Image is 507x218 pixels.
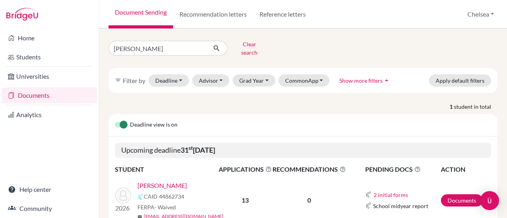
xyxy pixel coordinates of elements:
[181,146,215,154] b: 31 [DATE]
[192,74,230,87] button: Advisor
[365,191,372,198] img: Common App logo
[227,38,271,59] button: Clear search
[273,195,346,205] p: 0
[429,74,491,87] button: Apply default filters
[365,203,372,209] img: Common App logo
[273,165,346,174] span: RECOMMENDATIONS
[137,193,144,200] img: Common App logo
[115,77,121,83] i: filter_list
[115,164,218,174] th: STUDENT
[440,164,491,174] th: ACTION
[109,41,207,56] input: Find student by name...
[115,203,131,213] p: 2026
[464,7,497,22] button: Chelsea
[2,68,97,84] a: Universities
[242,196,249,204] b: 13
[130,120,177,130] span: Deadline view is on
[115,143,491,158] h5: Upcoming deadline
[333,74,397,87] button: Show more filtersarrow_drop_up
[2,182,97,197] a: Help center
[154,204,176,210] span: - Waived
[123,77,145,84] span: Filter by
[137,203,176,211] span: FERPA
[450,102,454,111] strong: 1
[2,30,97,46] a: Home
[115,188,131,203] img: Kim, Kevin
[149,74,189,87] button: Deadline
[454,102,497,111] span: student in total
[2,49,97,65] a: Students
[144,192,184,201] span: CAID 44862734
[480,191,499,210] div: Open Intercom Messenger
[6,8,38,21] img: Bridge-U
[137,181,187,190] a: [PERSON_NAME]
[2,87,97,103] a: Documents
[339,77,383,84] span: Show more filters
[2,201,97,216] a: Community
[373,202,428,210] span: School midyear report
[441,194,483,207] a: Documents
[383,76,391,84] i: arrow_drop_up
[219,165,272,174] span: APPLICATIONS
[233,74,275,87] button: Grad Year
[365,165,440,174] span: PENDING DOCS
[189,145,193,151] sup: st
[2,107,97,123] a: Analytics
[373,190,408,199] button: 2 initial forms
[278,74,330,87] button: CommonApp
